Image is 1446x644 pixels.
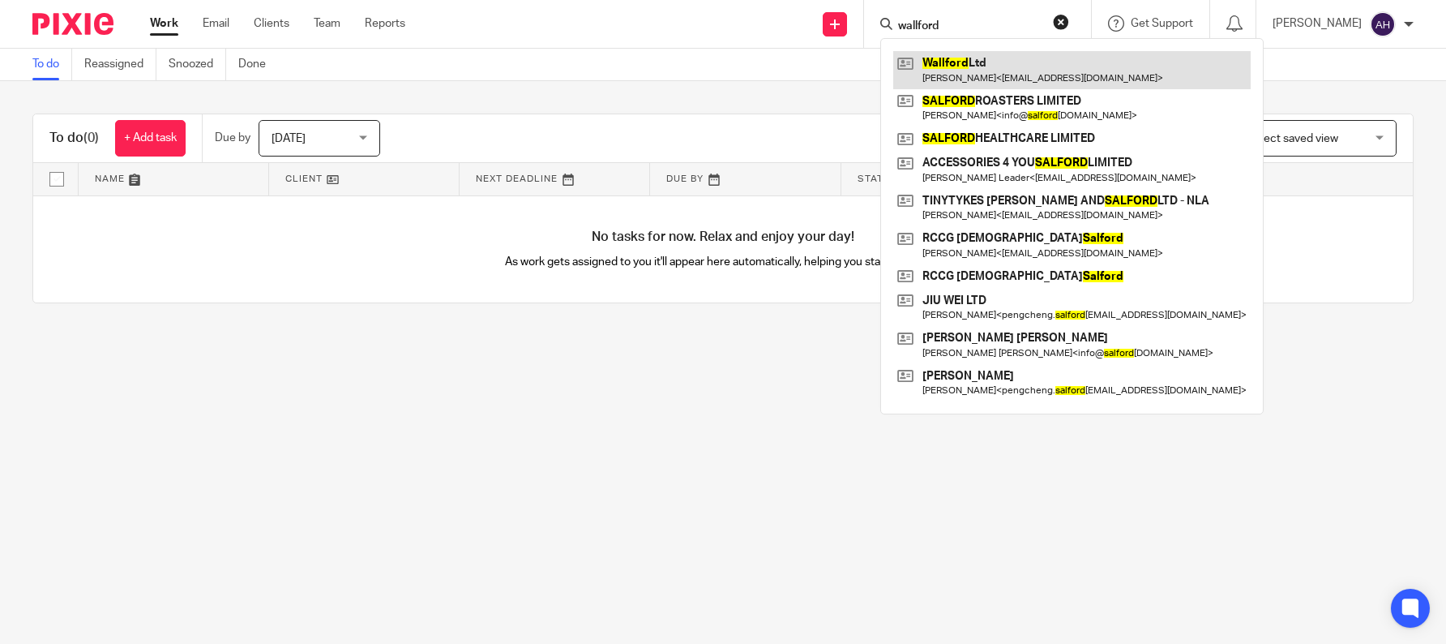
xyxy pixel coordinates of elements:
span: [DATE] [272,133,306,144]
a: Done [238,49,278,80]
img: Pixie [32,13,113,35]
button: Clear [1053,14,1069,30]
h4: No tasks for now. Relax and enjoy your day! [33,229,1413,246]
span: Get Support [1131,18,1193,29]
a: Snoozed [169,49,226,80]
h1: To do [49,130,99,147]
p: [PERSON_NAME] [1273,15,1362,32]
a: Clients [254,15,289,32]
span: (0) [83,131,99,144]
p: As work gets assigned to you it'll appear here automatically, helping you stay organised. [379,254,1068,270]
a: Work [150,15,178,32]
a: To do [32,49,72,80]
p: Due by [215,130,250,146]
input: Search [896,19,1042,34]
a: Email [203,15,229,32]
span: Select saved view [1247,133,1338,144]
a: Team [314,15,340,32]
a: Reassigned [84,49,156,80]
img: svg%3E [1370,11,1396,37]
a: + Add task [115,120,186,157]
a: Reports [365,15,405,32]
